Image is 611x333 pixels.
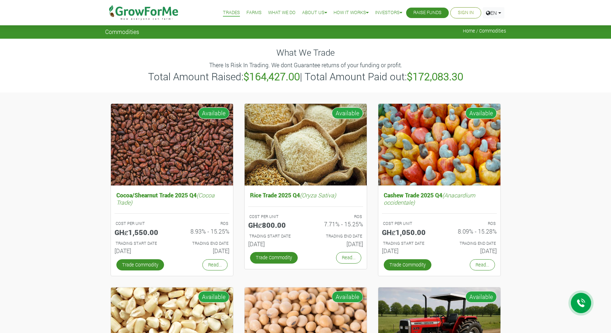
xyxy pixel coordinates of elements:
p: Estimated Trading End Date [178,240,228,247]
img: growforme image [378,104,500,186]
a: Read... [202,259,228,270]
h6: 7.71% - 15.25% [311,221,363,227]
a: How it Works [334,9,369,17]
a: Trades [223,9,240,17]
p: ROS [178,221,228,227]
a: Trade Commodity [116,259,164,270]
i: (Oryza Sativa) [300,191,336,199]
span: Home / Commodities [463,28,506,34]
p: Estimated Trading Start Date [116,240,165,247]
a: About Us [302,9,327,17]
b: $172,083.30 [407,70,463,83]
h5: Cocoa/Shearnut Trade 2025 Q4 [115,190,229,207]
span: Commodities [105,28,139,35]
a: Raise Funds [413,9,442,17]
a: EN [483,7,504,18]
h6: [DATE] [311,240,363,247]
h5: GHȼ1,550.00 [115,228,167,236]
i: (Anacardium occidentale) [384,191,475,206]
a: Trade Commodity [384,259,431,270]
p: ROS [312,214,362,220]
span: Available [198,107,229,119]
p: COST PER UNIT [249,214,299,220]
h5: GHȼ800.00 [248,221,300,229]
span: Available [332,291,363,303]
p: Estimated Trading Start Date [383,240,433,247]
a: What We Do [268,9,296,17]
h6: [DATE] [115,247,167,254]
p: ROS [446,221,496,227]
h5: Cashew Trade 2025 Q4 [382,190,497,207]
span: Available [198,291,229,303]
h5: Rice Trade 2025 Q4 [248,190,363,200]
img: growforme image [245,104,367,186]
h4: What We Trade [105,47,506,58]
p: COST PER UNIT [383,221,433,227]
a: Rice Trade 2025 Q4(Oryza Sativa) COST PER UNIT GHȼ800.00 ROS 7.71% - 15.25% TRADING START DATE [D... [248,190,363,250]
a: Investors [375,9,402,17]
h6: [DATE] [248,240,300,247]
p: Estimated Trading Start Date [249,233,299,239]
h5: GHȼ1,050.00 [382,228,434,236]
a: Trade Commodity [250,252,298,263]
b: $164,427.00 [244,70,300,83]
span: Available [465,107,497,119]
a: Cashew Trade 2025 Q4(Anacardium occidentale) COST PER UNIT GHȼ1,050.00 ROS 8.09% - 15.28% TRADING... [382,190,497,257]
p: COST PER UNIT [116,221,165,227]
p: Estimated Trading End Date [446,240,496,247]
a: Farms [246,9,262,17]
span: Available [332,107,363,119]
h6: [DATE] [177,247,229,254]
a: Cocoa/Shearnut Trade 2025 Q4(Cocoa Trade) COST PER UNIT GHȼ1,550.00 ROS 8.93% - 15.25% TRADING ST... [115,190,229,257]
a: Read... [470,259,495,270]
a: Read... [336,252,361,263]
h3: Total Amount Raised: | Total Amount Paid out: [106,71,505,83]
span: Available [465,291,497,303]
h6: [DATE] [382,247,434,254]
p: There Is Risk In Trading. We dont Guarantee returns of your funding or profit. [106,61,505,69]
h6: 8.09% - 15.28% [445,228,497,235]
i: (Cocoa Trade) [116,191,215,206]
img: growforme image [111,104,233,186]
a: Sign In [458,9,474,17]
p: Estimated Trading End Date [312,233,362,239]
h6: [DATE] [445,247,497,254]
h6: 8.93% - 15.25% [177,228,229,235]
